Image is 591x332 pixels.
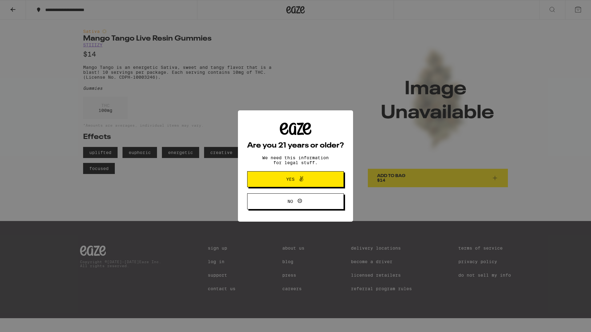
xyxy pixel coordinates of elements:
[247,142,344,149] h2: Are you 21 years or older?
[257,155,334,165] p: We need this information for legal stuff.
[553,314,585,329] iframe: Opens a widget where you can find more information
[286,177,295,181] span: Yes
[287,199,293,204] span: No
[247,171,344,187] button: Yes
[247,193,344,209] button: No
